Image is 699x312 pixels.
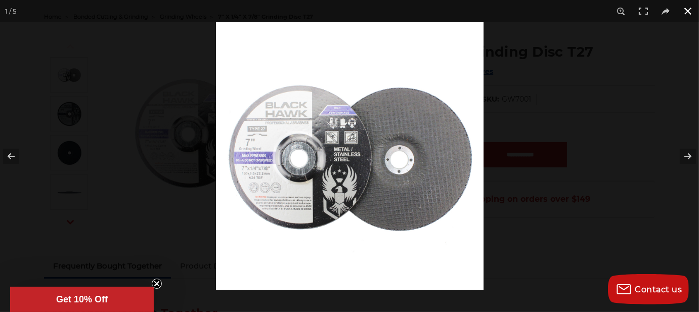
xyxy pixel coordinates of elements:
[152,279,162,289] button: Close teaser
[664,131,699,182] button: Next (arrow right)
[635,285,682,294] span: Contact us
[216,22,484,290] img: T27-7-inch-metal-grinding-wheel-7x1_4x7_8-heavy-duty__65642.1704913346.jpg
[608,274,689,304] button: Contact us
[10,287,154,312] div: Get 10% OffClose teaser
[56,294,108,304] span: Get 10% Off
